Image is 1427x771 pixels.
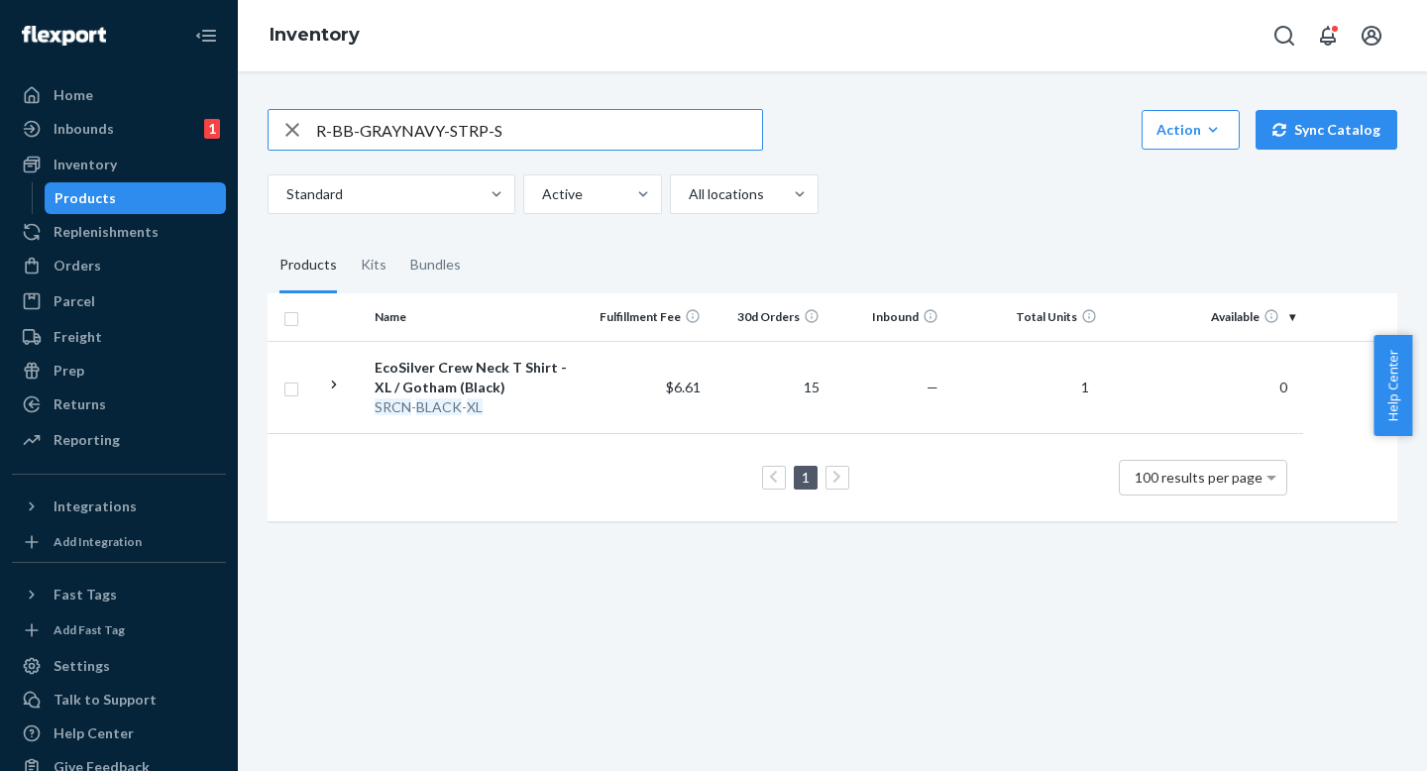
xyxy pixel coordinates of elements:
a: Help Center [12,717,226,749]
div: Inventory [54,155,117,174]
input: Standard [284,184,286,204]
img: Flexport logo [22,26,106,46]
th: Total Units [946,293,1105,341]
span: 1 [1073,379,1097,395]
a: Add Fast Tag [12,618,226,642]
a: Replenishments [12,216,226,248]
input: Active [540,184,542,204]
div: - - [375,397,582,417]
button: Close Navigation [186,16,226,55]
div: Prep [54,361,84,381]
a: Inbounds1 [12,113,226,145]
input: All locations [687,184,689,204]
button: Open Search Box [1264,16,1304,55]
td: 15 [709,341,827,433]
div: Integrations [54,496,137,516]
span: 0 [1271,379,1295,395]
a: Settings [12,650,226,682]
a: Inventory [270,24,360,46]
a: Products [45,182,227,214]
th: Available [1105,293,1303,341]
a: Reporting [12,424,226,456]
button: Fast Tags [12,579,226,610]
div: EcoSilver Crew Neck T Shirt - XL / Gotham (Black) [375,358,582,397]
button: Action [1142,110,1240,150]
span: — [927,379,938,395]
div: Bundles [410,238,461,293]
a: Home [12,79,226,111]
em: BLACK [416,398,462,415]
em: SRCN [375,398,411,415]
div: 1 [204,119,220,139]
a: Freight [12,321,226,353]
div: Freight [54,327,102,347]
span: 100 results per page [1135,469,1262,486]
th: 30d Orders [709,293,827,341]
div: Inbounds [54,119,114,139]
a: Add Integration [12,530,226,554]
button: Help Center [1373,335,1412,436]
div: Kits [361,238,386,293]
div: Home [54,85,93,105]
div: Products [55,188,116,208]
button: Sync Catalog [1256,110,1397,150]
div: Returns [54,394,106,414]
div: Add Fast Tag [54,621,125,638]
div: Reporting [54,430,120,450]
span: $6.61 [666,379,701,395]
em: XL [467,398,483,415]
th: Fulfillment Fee [590,293,709,341]
div: Action [1156,120,1225,140]
a: Orders [12,250,226,281]
div: Orders [54,256,101,275]
a: Page 1 is your current page [798,469,814,486]
div: Help Center [54,723,134,743]
div: Parcel [54,291,95,311]
div: Fast Tags [54,585,117,605]
a: Talk to Support [12,684,226,716]
div: Products [279,238,337,293]
button: Integrations [12,491,226,522]
th: Inbound [827,293,946,341]
a: Inventory [12,149,226,180]
div: Talk to Support [54,690,157,710]
a: Parcel [12,285,226,317]
div: Replenishments [54,222,159,242]
a: Prep [12,355,226,386]
input: Search inventory by name or sku [316,110,762,150]
button: Open notifications [1308,16,1348,55]
div: Settings [54,656,110,676]
a: Returns [12,388,226,420]
th: Name [367,293,590,341]
button: Open account menu [1352,16,1391,55]
ol: breadcrumbs [254,7,376,64]
div: Add Integration [54,533,142,550]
